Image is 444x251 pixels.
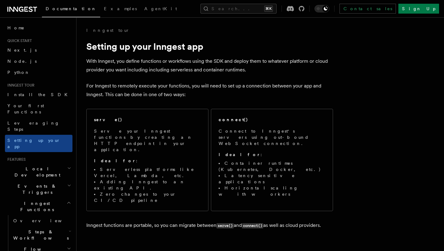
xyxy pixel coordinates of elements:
li: Horizontal scaling with workers [219,185,325,197]
a: AgentKit [141,2,181,17]
a: Documentation [42,2,100,17]
h2: connect() [219,117,248,123]
li: Serverless platforms like Vercel, Lambda, etc. [94,166,201,179]
span: Node.js [7,59,37,64]
a: Overview [11,215,72,226]
span: Overview [13,218,77,223]
span: AgentKit [144,6,177,11]
a: Leveraging Steps [5,117,72,135]
span: Leveraging Steps [7,121,60,132]
code: connect() [242,223,263,228]
a: Contact sales [339,4,396,14]
a: Your first Functions [5,100,72,117]
span: Home [7,25,25,31]
a: Install the SDK [5,89,72,100]
a: Inngest tour [86,27,129,33]
p: : [94,158,201,164]
a: Node.js [5,56,72,67]
span: Examples [104,6,137,11]
a: connect()Connect to Inngest's servers using out-bound WebSocket connection.Ideal for:Container ru... [211,109,333,211]
li: Container runtimes (Kubernetes, Docker, etc.) [219,160,325,172]
p: Connect to Inngest's servers using out-bound WebSocket connection. [219,128,325,147]
p: : [219,151,325,158]
a: serve()Serve your Inngest functions by creating an HTTP endpoint in your application.Ideal for:Se... [86,109,208,211]
span: Inngest tour [5,83,35,88]
a: Setting up your app [5,135,72,152]
span: Events & Triggers [5,183,67,195]
li: Adding Inngest to an existing API. [94,179,201,191]
a: Sign Up [398,4,439,14]
span: Quick start [5,38,32,43]
span: Python [7,70,30,75]
a: Next.js [5,45,72,56]
span: Features [5,157,26,162]
a: Examples [100,2,141,17]
button: Inngest Functions [5,198,72,215]
kbd: ⌘K [264,6,273,12]
h2: serve() [94,117,122,123]
a: Python [5,67,72,78]
span: Local Development [5,166,67,178]
strong: Ideal for [94,158,136,163]
button: Events & Triggers [5,181,72,198]
p: Serve your Inngest functions by creating an HTTP endpoint in your application. [94,128,201,153]
a: Home [5,22,72,33]
span: Your first Functions [7,103,44,114]
button: Local Development [5,163,72,181]
button: Steps & Workflows [11,226,72,244]
span: Steps & Workflows [11,229,69,241]
h1: Setting up your Inngest app [86,41,333,52]
p: Inngest functions are portable, so you can migrate between and as well as cloud providers. [86,221,333,230]
span: Next.js [7,48,37,53]
span: Install the SDK [7,92,71,97]
strong: Ideal for [219,152,261,157]
span: Setting up your app [7,138,60,149]
li: Latency sensitive applications [219,172,325,185]
button: Search...⌘K [200,4,277,14]
p: With Inngest, you define functions or workflows using the SDK and deploy them to whatever platfor... [86,57,333,74]
code: serve() [216,223,234,228]
button: Toggle dark mode [314,5,329,12]
span: Documentation [46,6,97,11]
p: For Inngest to remotely execute your functions, you will need to set up a connection between your... [86,82,333,99]
span: Inngest Functions [5,200,67,213]
li: Zero changes to your CI/CD pipeline [94,191,201,203]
